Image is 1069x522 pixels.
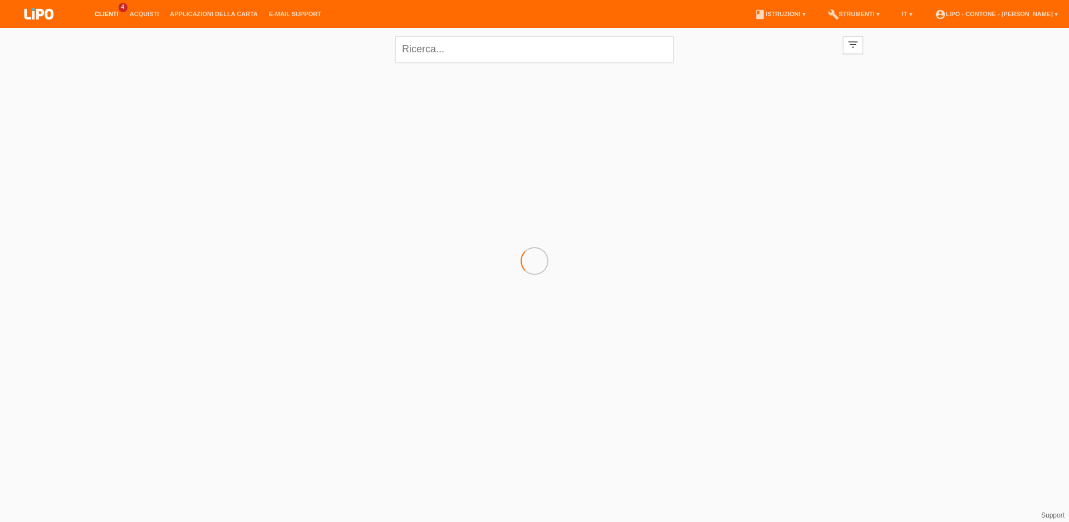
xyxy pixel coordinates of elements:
[89,11,124,17] a: Clienti
[1041,511,1065,519] a: Support
[828,9,839,20] i: build
[11,23,67,31] a: LIPO pay
[263,11,327,17] a: E-mail Support
[395,36,674,62] input: Ricerca...
[164,11,263,17] a: Applicazioni della carta
[124,11,165,17] a: Acquisti
[847,38,859,51] i: filter_list
[754,9,766,20] i: book
[929,11,1063,17] a: account_circleLIPO - Contone - [PERSON_NAME] ▾
[822,11,885,17] a: buildStrumenti ▾
[896,11,918,17] a: IT ▾
[119,3,128,12] span: 4
[935,9,946,20] i: account_circle
[749,11,811,17] a: bookIstruzioni ▾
